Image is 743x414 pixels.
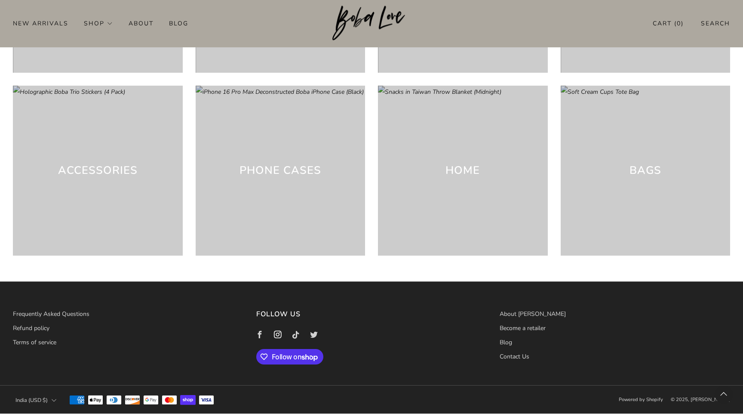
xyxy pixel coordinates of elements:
[169,16,188,30] a: Blog
[13,310,89,318] a: Frequently Asked Questions
[671,396,730,403] span: © 2025, [PERSON_NAME]
[500,352,529,361] a: Contact Us
[619,396,663,403] a: Powered by Shopify
[13,391,59,410] button: India (USD $)
[13,324,49,332] a: Refund policy
[701,16,730,31] a: Search
[653,16,684,31] a: Cart
[500,324,546,332] a: Become a retailer
[58,162,138,179] h3: Accessories
[500,338,512,346] a: Blog
[332,6,411,41] img: Boba Love
[500,310,566,318] a: About [PERSON_NAME]
[196,86,365,256] a: iPhone 16 Pro Max Deconstructed Boba iPhone Case (Black) Phone cases
[256,308,487,321] h3: Follow us
[677,19,681,28] items-count: 0
[239,162,321,179] h3: Phone cases
[84,16,113,30] a: Shop
[629,162,661,179] h3: Bags
[13,86,183,256] a: Holographic Boba Trio Stickers (4 Pack) Accessories
[715,386,733,404] back-to-top-button: Back to top
[13,16,68,30] a: New Arrivals
[378,86,548,256] a: Snacks in Taiwan Throw Blanket (Midnight) Home
[561,86,731,256] a: Soft Cream Cups Tote Bag Bags
[445,162,480,179] h3: Home
[13,338,56,346] a: Terms of service
[129,16,154,30] a: About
